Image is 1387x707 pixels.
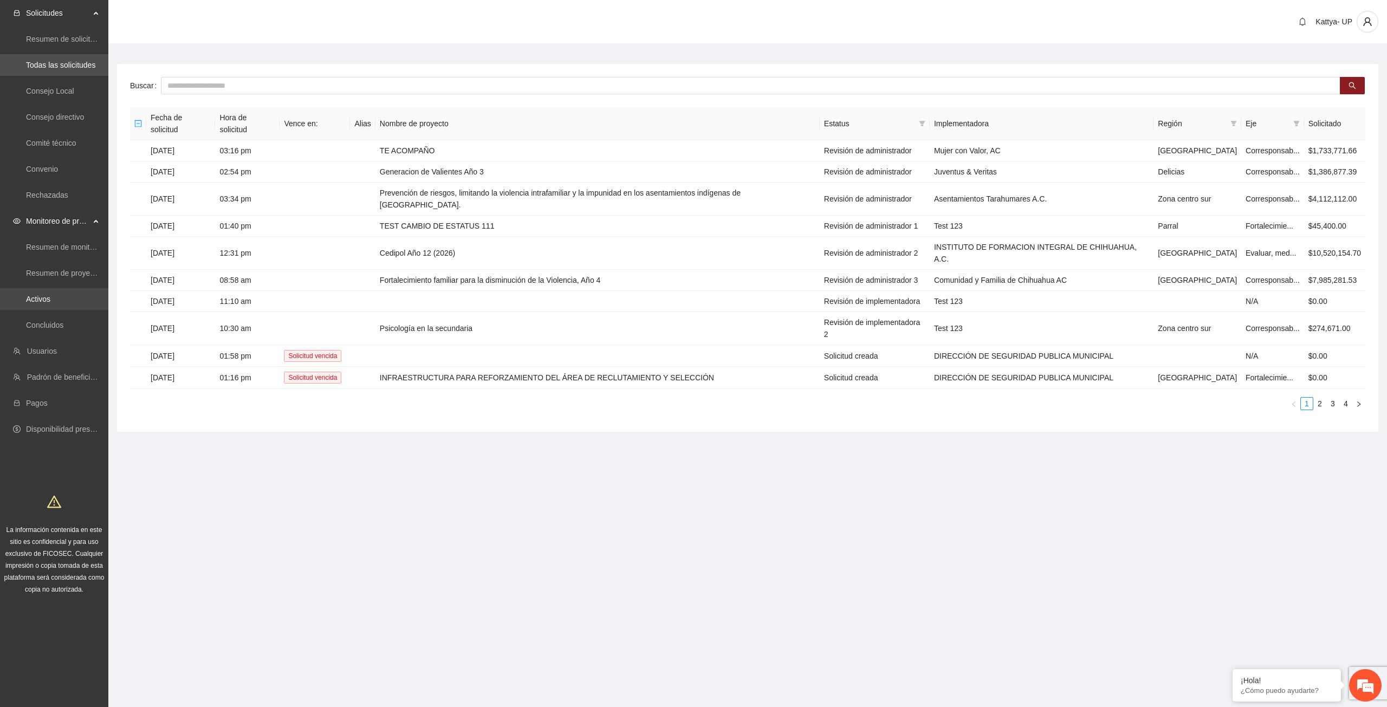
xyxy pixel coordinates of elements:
li: 3 [1326,397,1339,410]
td: [DATE] [146,216,215,237]
span: Solicitud vencida [284,372,341,384]
td: Juventus & Veritas [930,161,1153,183]
td: TE ACOMPAÑO [375,140,820,161]
a: Todas las solicitudes [26,61,95,69]
span: Región [1158,118,1226,129]
li: 1 [1300,397,1313,410]
td: Mujer con Valor, AC [930,140,1153,161]
td: 11:10 am [215,291,280,312]
td: [DATE] [146,312,215,345]
td: $10,520,154.70 [1304,237,1365,270]
td: Cedipol Año 12 (2026) [375,237,820,270]
p: ¿Cómo puedo ayudarte? [1241,686,1333,695]
a: Resumen de proyectos aprobados [26,269,142,277]
li: Next Page [1352,397,1365,410]
td: 08:58 am [215,270,280,291]
td: Psicología en la secundaria [375,312,820,345]
td: 03:34 pm [215,183,280,216]
span: eye [13,217,21,225]
span: filter [919,120,925,127]
td: Solicitud creada [820,367,930,388]
a: Rechazadas [26,191,68,199]
td: Zona centro sur [1153,183,1241,216]
td: Comunidad y Familia de Chihuahua AC [930,270,1153,291]
th: Fecha de solicitud [146,107,215,140]
td: $45,400.00 [1304,216,1365,237]
td: Test 123 [930,312,1153,345]
span: filter [1293,120,1300,127]
button: search [1340,77,1365,94]
td: Revisión de administrador 1 [820,216,930,237]
td: [DATE] [146,237,215,270]
a: Concluidos [26,321,63,329]
td: Revisión de administrador 2 [820,237,930,270]
td: $274,671.00 [1304,312,1365,345]
td: $1,386,877.39 [1304,161,1365,183]
td: Parral [1153,216,1241,237]
td: Revisión de implementadora 2 [820,312,930,345]
td: $0.00 [1304,291,1365,312]
td: $0.00 [1304,367,1365,388]
td: $4,112,112.00 [1304,183,1365,216]
td: $0.00 [1304,345,1365,367]
a: 1 [1301,398,1313,410]
td: 10:30 am [215,312,280,345]
span: filter [1228,115,1239,132]
td: Test 123 [930,291,1153,312]
td: Fortalecimiento familiar para la disminución de la Violencia, Año 4 [375,270,820,291]
span: Estatus [824,118,915,129]
a: Usuarios [27,347,57,355]
span: minus-square [134,120,142,127]
td: 03:16 pm [215,140,280,161]
td: DIRECCIÓN DE SEGURIDAD PUBLICA MUNICIPAL [930,367,1153,388]
a: Convenio [26,165,58,173]
span: Monitoreo de proyectos [26,210,90,232]
span: Corresponsab... [1246,167,1300,176]
td: Delicias [1153,161,1241,183]
td: [DATE] [146,345,215,367]
th: Implementadora [930,107,1153,140]
span: left [1291,401,1297,407]
td: Revisión de administrador [820,140,930,161]
span: Corresponsab... [1246,146,1300,155]
a: 4 [1340,398,1352,410]
td: 01:16 pm [215,367,280,388]
td: N/A [1241,291,1304,312]
td: 01:58 pm [215,345,280,367]
li: 2 [1313,397,1326,410]
td: [DATE] [146,183,215,216]
td: 02:54 pm [215,161,280,183]
label: Buscar [130,77,161,94]
th: Solicitado [1304,107,1365,140]
span: Corresponsab... [1246,276,1300,284]
td: [DATE] [146,270,215,291]
button: right [1352,397,1365,410]
th: Nombre de proyecto [375,107,820,140]
a: Consejo Local [26,87,74,95]
td: Generacion de Valientes Año 3 [375,161,820,183]
span: filter [917,115,928,132]
td: Revisión de administrador [820,183,930,216]
span: search [1349,82,1356,90]
span: La información contenida en este sitio es confidencial y para uso exclusivo de FICOSEC. Cualquier... [4,526,105,593]
a: Consejo directivo [26,113,84,121]
td: INSTITUTO DE FORMACION INTEGRAL DE CHIHUAHUA, A.C. [930,237,1153,270]
span: Solicitudes [26,2,90,24]
th: Hora de solicitud [215,107,280,140]
td: Revisión de administrador [820,161,930,183]
button: left [1287,397,1300,410]
span: Fortalecimie... [1246,373,1293,382]
td: Zona centro sur [1153,312,1241,345]
button: user [1357,11,1378,33]
td: Revisión de implementadora [820,291,930,312]
td: [DATE] [146,140,215,161]
td: N/A [1241,345,1304,367]
td: [GEOGRAPHIC_DATA] [1153,367,1241,388]
span: right [1356,401,1362,407]
td: 01:40 pm [215,216,280,237]
span: bell [1294,17,1311,26]
td: [GEOGRAPHIC_DATA] [1153,237,1241,270]
th: Alias [350,107,375,140]
span: Kattya- UP [1315,17,1352,26]
td: [GEOGRAPHIC_DATA] [1153,140,1241,161]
